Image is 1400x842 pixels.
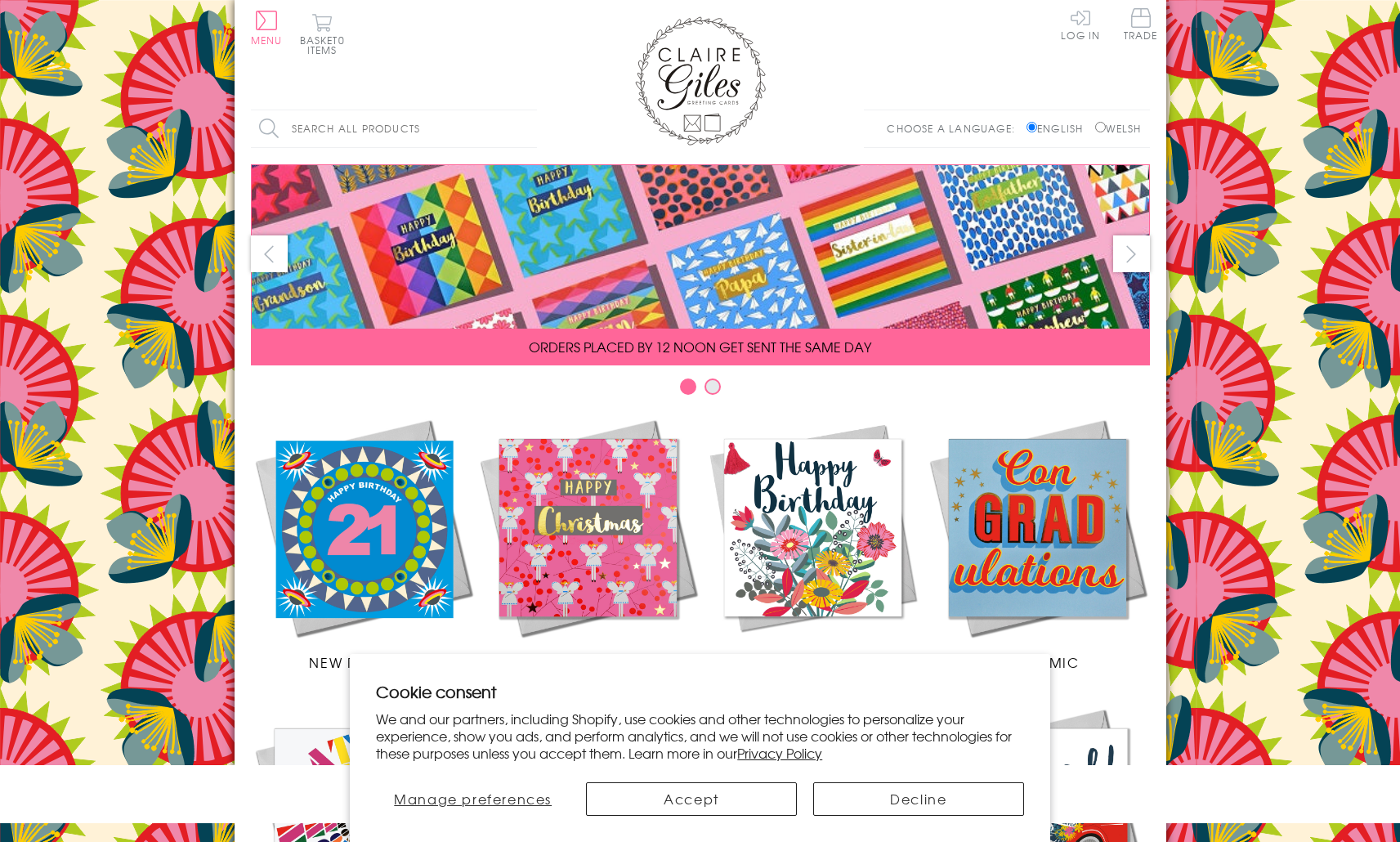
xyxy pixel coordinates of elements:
button: Menu [251,11,283,45]
a: Christmas [476,415,700,672]
span: ORDERS PLACED BY 12 NOON GET SENT THE SAME DAY [529,337,871,356]
button: Carousel Page 2 [704,378,721,395]
label: English [1027,121,1091,136]
button: prev [251,235,288,272]
p: Choose a language: [887,121,1023,136]
span: Birthdays [773,652,852,672]
span: Christmas [546,652,629,672]
button: Decline [813,782,1024,816]
a: New Releases [251,415,476,672]
a: Academic [925,415,1150,672]
button: Accept [586,782,797,816]
a: Trade [1124,8,1158,43]
span: Academic [995,652,1080,672]
p: We and our partners, including Shopify, use cookies and other technologies to personalize your ex... [376,710,1024,761]
div: Carousel Pagination [251,378,1150,403]
input: Search [521,110,537,147]
span: 0 items [307,33,345,57]
a: Log In [1061,8,1100,40]
input: English [1027,122,1037,132]
button: next [1113,235,1150,272]
button: Basket0 items [300,13,345,55]
span: Menu [251,33,283,47]
input: Search all products [251,110,537,147]
span: Manage preferences [394,789,552,808]
button: Manage preferences [376,782,570,816]
a: Privacy Policy [737,743,822,763]
span: New Releases [309,652,416,672]
a: Birthdays [700,415,925,672]
label: Welsh [1095,121,1142,136]
img: Claire Giles Greetings Cards [635,16,766,146]
button: Carousel Page 1 (Current Slide) [680,378,696,395]
input: Welsh [1095,122,1106,132]
span: Trade [1124,8,1158,40]
h2: Cookie consent [376,680,1024,703]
